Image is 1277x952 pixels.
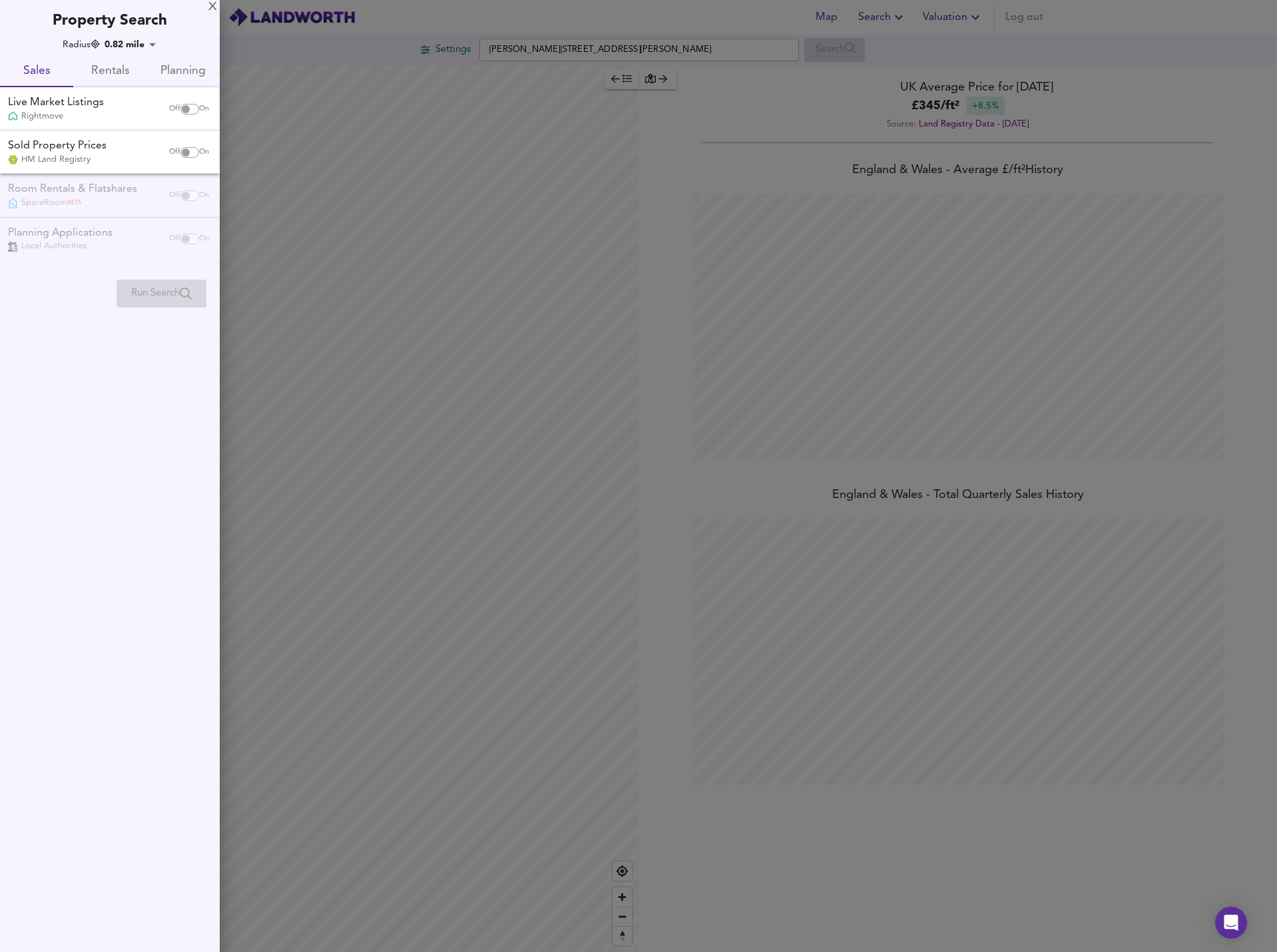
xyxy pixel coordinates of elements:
img: Land Registry [8,155,18,164]
div: Open Intercom Messenger [1215,907,1247,939]
div: X [208,3,217,12]
span: On [199,147,209,158]
span: On [199,104,209,115]
div: Live Market Listings [8,95,104,111]
div: Rightmove [8,111,104,122]
div: Sold Property Prices [8,138,107,154]
span: Off [169,147,180,158]
span: Sales [8,61,65,82]
div: 0.82 mile [101,38,160,51]
span: Planning [154,61,212,82]
div: HM Land Registry [8,154,107,166]
span: Rentals [81,61,138,82]
div: Radius [63,38,100,51]
img: Rightmove [8,111,18,122]
span: Off [169,104,180,115]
